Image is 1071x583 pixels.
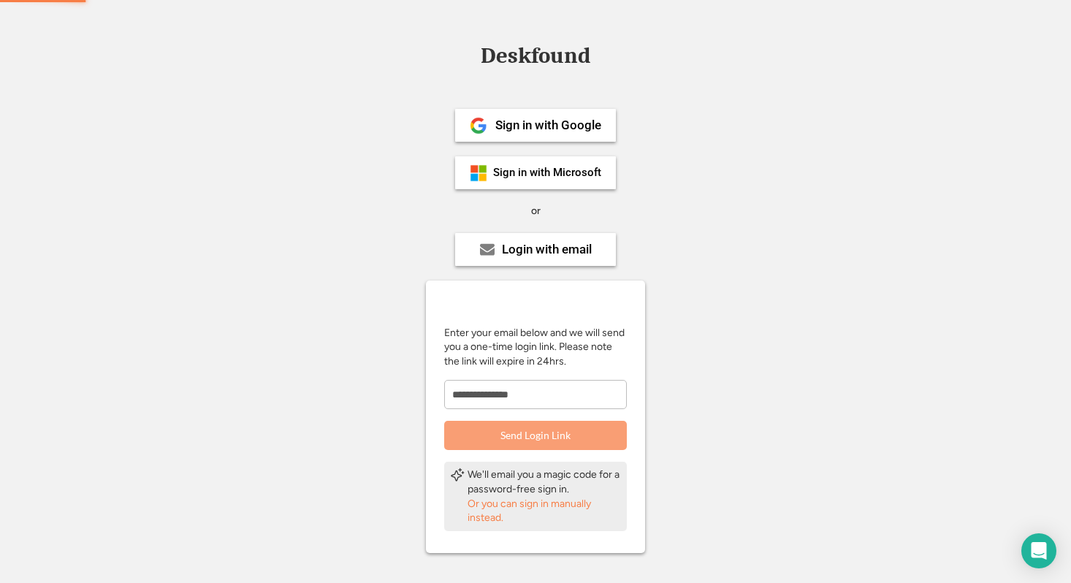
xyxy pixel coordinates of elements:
img: 1024px-Google__G__Logo.svg.png [470,117,487,134]
div: Login with email [502,243,592,256]
button: Send Login Link [444,421,627,450]
div: or [531,204,541,218]
img: ms-symbollockup_mssymbol_19.png [470,164,487,182]
div: Sign in with Microsoft [493,167,601,178]
div: We'll email you a magic code for a password-free sign in. [468,468,621,496]
div: Or you can sign in manually instead. [468,497,621,525]
div: Deskfound [473,45,598,67]
div: Open Intercom Messenger [1021,533,1056,568]
div: Enter your email below and we will send you a one-time login link. Please note the link will expi... [444,326,627,369]
div: Sign in with Google [495,119,601,132]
